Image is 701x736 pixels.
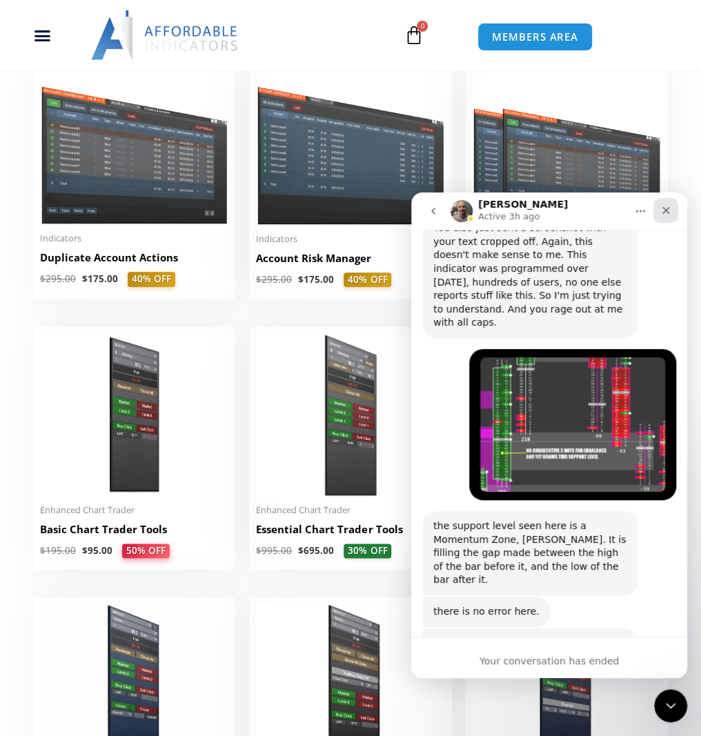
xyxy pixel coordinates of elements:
bdi: 995.00 [256,544,292,557]
div: Menu Toggle [8,22,77,48]
iframe: Intercom live chat [411,192,687,678]
span: MEMBERS AREA [492,32,578,42]
bdi: 295.00 [40,272,76,285]
span: $ [82,272,88,285]
span: $ [256,544,261,557]
span: Enhanced Chart Trader [40,504,228,516]
a: Duplicate Account Actions [40,250,228,272]
div: You can turn off the momentum zones by clicking the button that appears when you move your mouse ... [11,436,226,506]
bdi: 175.00 [298,273,334,286]
a: Account Risk Manager [256,251,444,272]
span: Indicators [40,232,228,244]
span: $ [298,544,304,557]
a: MEMBERS AREA [477,23,593,51]
span: $ [298,273,304,286]
span: Enhanced Chart Trader [256,504,444,516]
a: Basic Chart Trader Tools [40,522,228,544]
span: $ [256,273,261,286]
h2: Basic Chart Trader Tools [40,522,228,537]
bdi: 95.00 [82,544,112,557]
img: Account Risk Manager [256,74,444,225]
img: Essential Chart Trader Tools [256,334,444,496]
h2: Account Risk Manager [256,251,444,266]
iframe: Intercom live chat [654,689,687,722]
span: 0 [417,21,428,32]
span: $ [40,544,46,557]
span: $ [82,544,88,557]
span: $ [40,272,46,285]
div: Joel says… [11,436,265,508]
h2: Essential Chart Trader Tools [256,522,444,537]
img: Accounts Dashboard Suite [473,74,661,225]
a: 0 [383,15,444,55]
img: LogoAI [91,10,239,60]
bdi: 295.00 [256,273,292,286]
span: 50% OFF [120,543,172,559]
bdi: 175.00 [82,272,118,285]
img: Duplicate Account Actions [40,74,228,224]
bdi: 195.00 [40,544,76,557]
bdi: 695.00 [298,544,334,557]
img: BasicTools [40,334,228,496]
h2: Duplicate Account Actions [40,250,228,265]
span: Indicators [256,233,444,245]
span: 40% OFF [344,272,391,288]
span: 30% OFF [344,544,391,559]
a: Essential Chart Trader Tools [256,522,444,544]
span: 40% OFF [128,272,175,287]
